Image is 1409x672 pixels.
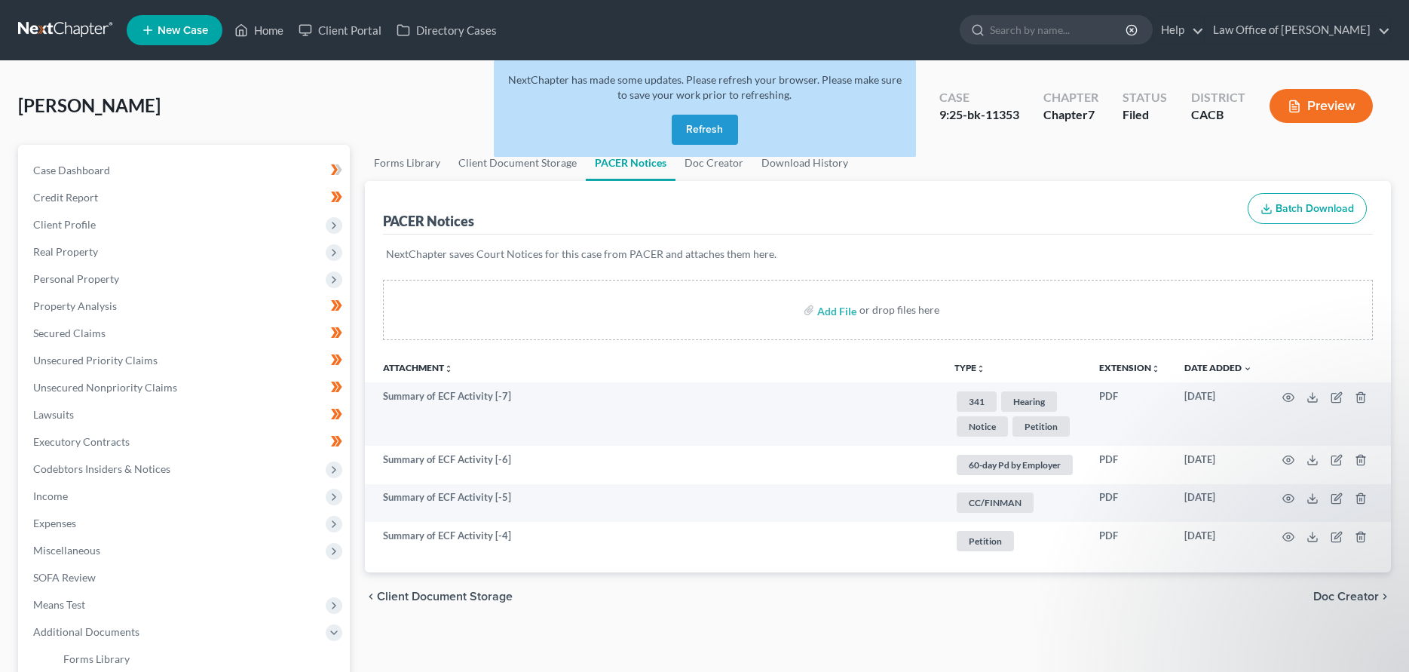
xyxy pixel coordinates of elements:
[954,364,985,373] button: TYPEunfold_more
[365,591,513,603] button: chevron_left Client Document Storage
[449,145,586,181] a: Client Document Storage
[1087,522,1172,560] td: PDF
[33,272,119,285] span: Personal Property
[1087,484,1172,523] td: PDF
[33,354,158,367] span: Unsecured Priority Claims
[1205,17,1390,44] a: Law Office of [PERSON_NAME]
[377,591,513,603] span: Client Document Storage
[1001,391,1057,412] span: Hearing
[444,364,453,373] i: unfold_more
[33,218,96,231] span: Client Profile
[33,381,177,394] span: Unsecured Nonpriority Claims
[383,362,453,373] a: Attachmentunfold_more
[1270,89,1373,123] button: Preview
[365,446,942,484] td: Summary of ECF Activity [-6]
[365,382,942,446] td: Summary of ECF Activity [-7]
[1123,89,1167,106] div: Status
[1012,416,1070,437] span: Petition
[389,17,504,44] a: Directory Cases
[291,17,389,44] a: Client Portal
[33,327,106,339] span: Secured Claims
[954,529,1075,554] a: Petition
[1043,89,1098,106] div: Chapter
[365,484,942,523] td: Summary of ECF Activity [-5]
[957,531,1014,551] span: Petition
[1043,106,1098,124] div: Chapter
[21,347,350,374] a: Unsecured Priority Claims
[672,115,738,145] button: Refresh
[365,145,449,181] a: Forms Library
[1276,202,1354,215] span: Batch Download
[158,25,208,36] span: New Case
[21,428,350,456] a: Executory Contracts
[508,73,902,101] span: NextChapter has made some updates. Please refresh your browser. Please make sure to save your wor...
[33,245,98,258] span: Real Property
[976,364,985,373] i: unfold_more
[33,571,96,584] span: SOFA Review
[1191,106,1245,124] div: CACB
[1088,107,1095,121] span: 7
[1172,382,1264,446] td: [DATE]
[1087,382,1172,446] td: PDF
[33,517,76,529] span: Expenses
[1153,17,1204,44] a: Help
[33,435,130,448] span: Executory Contracts
[957,492,1034,513] span: CC/FINMAN
[33,462,170,475] span: Codebtors Insiders & Notices
[33,544,100,557] span: Miscellaneous
[939,106,1019,124] div: 9:25-bk-11353
[990,16,1128,44] input: Search by name...
[33,408,74,421] span: Lawsuits
[954,490,1075,515] a: CC/FINMAN
[1099,362,1160,373] a: Extensionunfold_more
[957,391,997,412] span: 341
[1248,193,1367,225] button: Batch Download
[939,89,1019,106] div: Case
[386,247,1370,262] p: NextChapter saves Court Notices for this case from PACER and attaches them here.
[21,293,350,320] a: Property Analysis
[1191,89,1245,106] div: District
[21,157,350,184] a: Case Dashboard
[1243,364,1252,373] i: expand_more
[33,489,68,502] span: Income
[21,184,350,211] a: Credit Report
[957,455,1073,475] span: 60-day Pd by Employer
[33,598,85,611] span: Means Test
[1358,621,1394,657] iframe: Intercom live chat
[365,522,942,560] td: Summary of ECF Activity [-4]
[1087,446,1172,484] td: PDF
[21,564,350,591] a: SOFA Review
[33,164,110,176] span: Case Dashboard
[63,652,130,665] span: Forms Library
[859,302,939,318] div: or drop files here
[33,299,117,312] span: Property Analysis
[21,374,350,401] a: Unsecured Nonpriority Claims
[18,94,161,116] span: [PERSON_NAME]
[33,625,139,638] span: Additional Documents
[954,389,1075,439] a: 341HearingNoticePetition
[33,191,98,204] span: Credit Report
[21,401,350,428] a: Lawsuits
[1184,362,1252,373] a: Date Added expand_more
[21,320,350,347] a: Secured Claims
[954,453,1075,477] a: 60-day Pd by Employer
[365,591,377,603] i: chevron_left
[1151,364,1160,373] i: unfold_more
[383,212,474,230] div: PACER Notices
[957,416,1008,437] span: Notice
[227,17,291,44] a: Home
[1123,106,1167,124] div: Filed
